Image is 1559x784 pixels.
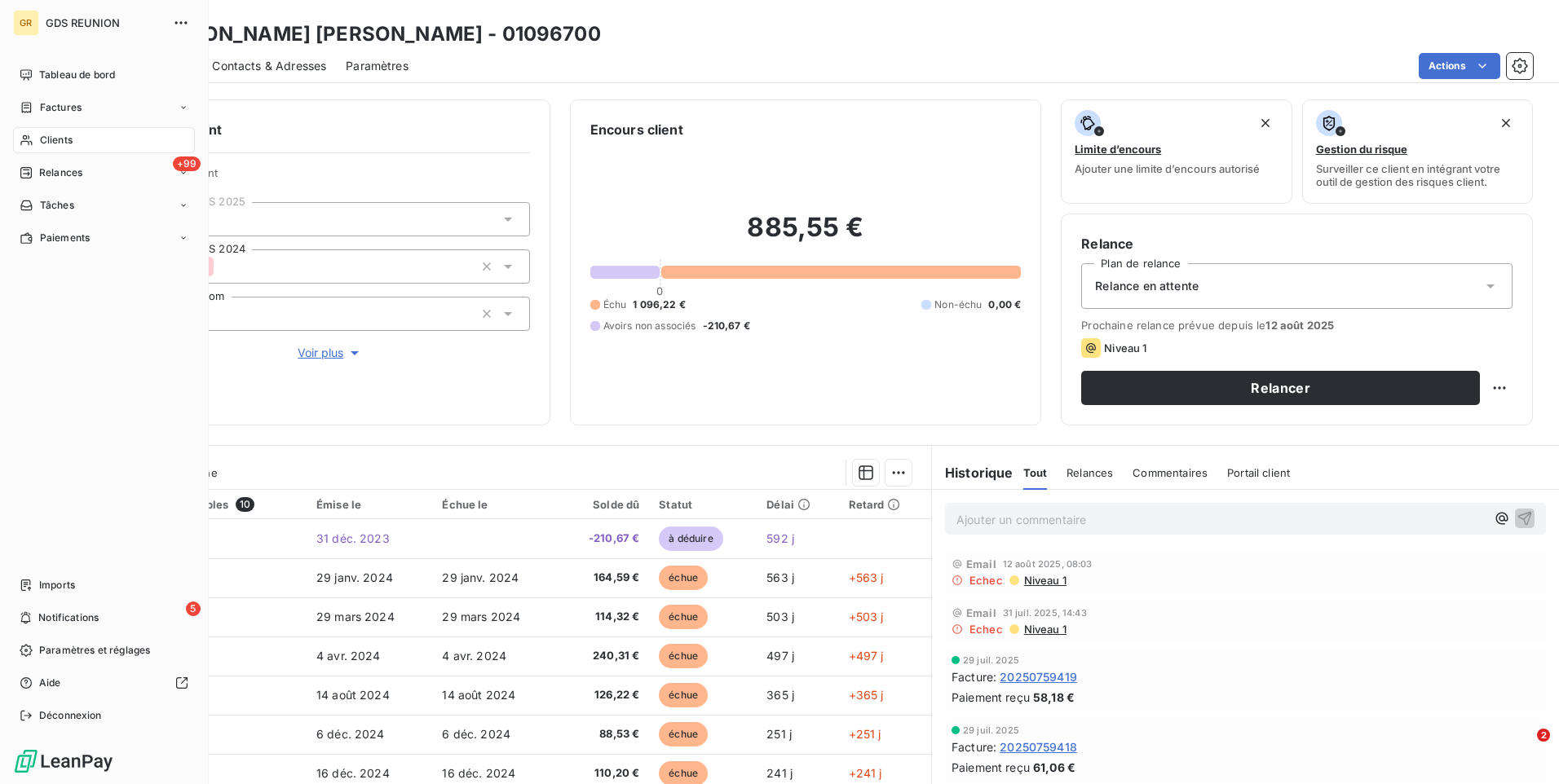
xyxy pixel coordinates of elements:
[1081,234,1513,253] h6: Relance
[1316,143,1407,156] span: Gestion du risque
[849,570,884,584] span: +563 j
[966,606,996,619] span: Email
[969,574,1003,587] span: Echec
[212,58,326,74] span: Contacts & Adresses
[13,670,195,696] a: Aide
[766,610,794,623] span: 503 j
[39,68,115,82] span: Tableau de bord
[932,463,1014,482] h6: Historique
[236,497,254,512] span: 10
[963,655,1019,665] span: 29 juil. 2025
[1067,466,1113,479] span: Relances
[316,727,385,741] span: 6 déc. 2024
[442,766,515,780] span: 16 déc. 2024
[659,722,708,747] span: échue
[568,609,639,625] span: 114,32 €
[1003,559,1093,569] span: 12 août 2025, 08:03
[99,120,530,139] h6: Informations client
[442,498,549,511] div: Échue le
[568,648,639,664] span: 240,31 €
[568,570,639,586] span: 164,59 €
[659,498,747,511] div: Statut
[46,16,163,29] span: GDS REUNION
[1419,53,1500,79] button: Actions
[952,759,1030,776] span: Paiement reçu
[766,498,828,511] div: Délai
[13,160,195,186] a: +99Relances
[659,566,708,590] span: échue
[316,570,393,584] span: 29 janv. 2024
[214,259,227,274] input: Ajouter une valeur
[40,100,82,115] span: Factures
[1081,319,1513,332] span: Prochaine relance prévue depuis le
[40,198,74,213] span: Tâches
[1000,668,1077,685] span: 20250759419
[316,766,390,780] span: 16 déc. 2024
[1033,689,1075,706] span: 58,18 €
[13,192,195,218] a: Tâches
[316,649,381,663] span: 4 avr. 2024
[703,319,750,333] span: -210,67 €
[766,727,792,741] span: 251 j
[39,643,150,658] span: Paramètres et réglages
[1316,162,1519,188] span: Surveiller ce client en intégrant votre outil de gestion des risques client.
[766,766,793,780] span: 241 j
[568,687,639,703] span: 126,22 €
[39,578,75,592] span: Imports
[127,497,297,512] div: Pièces comptables
[934,297,982,312] span: Non-échu
[1227,466,1290,479] span: Portail client
[39,708,102,723] span: Déconnexion
[1081,371,1480,405] button: Relancer
[1104,341,1146,355] span: Niveau 1
[849,688,884,702] span: +365 j
[1504,729,1543,768] iframe: Intercom live chat
[849,498,921,511] div: Retard
[568,765,639,782] span: 110,20 €
[1003,608,1087,618] span: 31 juil. 2025, 14:43
[966,557,996,570] span: Email
[952,738,996,755] span: Facture :
[1022,574,1067,587] span: Niveau 1
[13,62,195,88] a: Tableau de bord
[316,531,390,545] span: 31 déc. 2023
[13,10,39,36] div: GR
[849,766,882,780] span: +241 j
[442,727,510,741] span: 6 déc. 2024
[144,20,601,49] h3: [PERSON_NAME] [PERSON_NAME] - 01096700
[298,345,363,361] span: Voir plus
[40,133,73,148] span: Clients
[969,623,1003,636] span: Echec
[1095,278,1199,294] span: Relance en attente
[766,688,794,702] span: 365 j
[13,748,114,774] img: Logo LeanPay
[1133,466,1208,479] span: Commentaires
[603,319,696,333] span: Avoirs non associés
[186,601,201,616] span: 5
[659,605,708,629] span: échue
[1000,738,1077,755] span: 20250759418
[316,610,395,623] span: 29 mars 2024
[442,570,519,584] span: 29 janv. 2024
[13,95,195,121] a: Factures
[568,531,639,547] span: -210,67 €
[952,668,996,685] span: Facture :
[40,231,90,245] span: Paiements
[849,727,881,741] span: +251 j
[952,689,1030,706] span: Paiement reçu
[1075,143,1161,156] span: Limite d’encours
[39,165,82,180] span: Relances
[442,688,515,702] span: 14 août 2024
[38,610,99,625] span: Notifications
[39,676,61,690] span: Aide
[316,688,390,702] span: 14 août 2024
[13,572,195,598] a: Imports
[1075,162,1260,175] span: Ajouter une limite d’encours autorisé
[659,526,722,551] span: à déduire
[442,649,506,663] span: 4 avr. 2024
[1302,99,1533,204] button: Gestion du risqueSurveiller ce client en intégrant votre outil de gestion des risques client.
[131,344,530,362] button: Voir plus
[442,610,520,623] span: 29 mars 2024
[13,127,195,153] a: Clients
[1023,466,1048,479] span: Tout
